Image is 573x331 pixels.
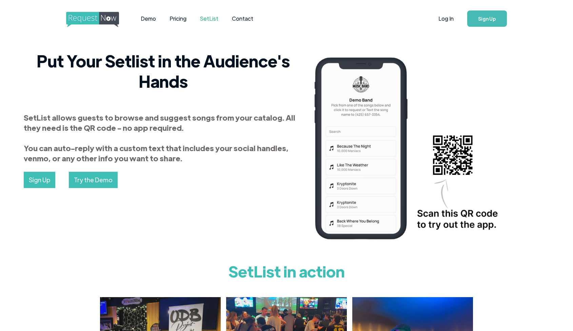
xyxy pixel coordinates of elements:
a: Contact [225,8,260,29]
a: Pricing [163,8,193,29]
a: Log In [432,7,460,30]
a: Sign Up [467,11,507,27]
strong: SetList allows guests to browse and suggest songs from your catalog. All they need is the QR code... [24,112,295,163]
a: Demo [134,8,163,29]
img: requestnow logo [66,12,132,27]
a: SetList [193,8,225,29]
h1: SetList in action [100,257,473,285]
a: Sign Up [24,172,55,188]
a: home [66,12,117,25]
h2: Put Your Setlist in the Audience's Hands [24,50,303,91]
a: Try the Demo [69,172,118,188]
